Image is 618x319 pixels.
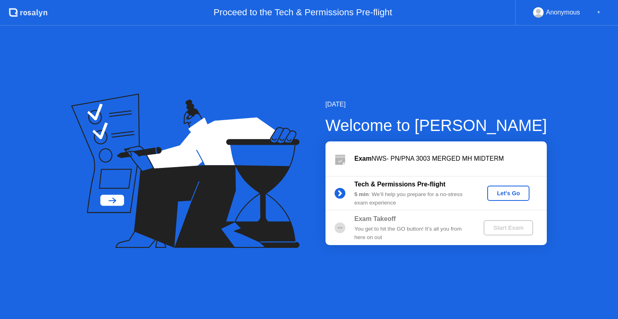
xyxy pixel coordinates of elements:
div: Start Exam [487,225,530,231]
div: : We’ll help you prepare for a no-stress exam experience [354,190,470,207]
b: Exam [354,155,372,162]
div: Let's Go [490,190,526,196]
div: ▼ [597,7,601,18]
b: 5 min [354,191,369,197]
div: [DATE] [325,100,547,109]
div: Welcome to [PERSON_NAME] [325,113,547,137]
b: Tech & Permissions Pre-flight [354,181,445,188]
button: Start Exam [484,220,533,235]
div: You get to hit the GO button! It’s all you from here on out [354,225,470,241]
div: Anonymous [546,7,580,18]
div: NWS- PN/PNA 3003 MERGED MH MIDTERM [354,154,547,164]
button: Let's Go [487,186,529,201]
b: Exam Takeoff [354,215,396,222]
